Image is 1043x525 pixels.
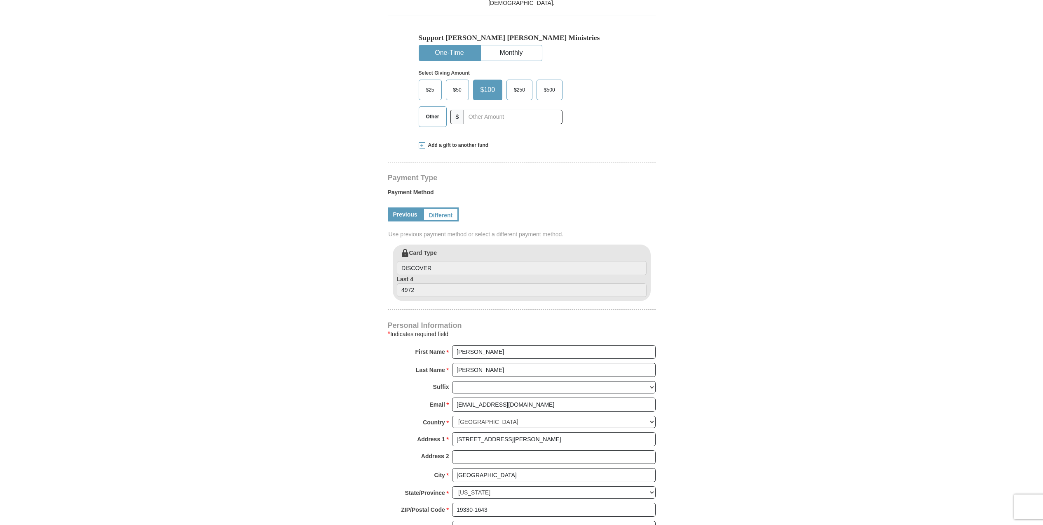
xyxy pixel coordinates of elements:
h4: Payment Type [388,174,656,181]
strong: State/Province [405,487,445,499]
span: Other [422,111,443,123]
span: $100 [476,84,499,96]
strong: Country [423,417,445,428]
label: Card Type [397,249,647,275]
strong: First Name [415,346,445,358]
a: Previous [388,207,423,221]
label: Last 4 [397,275,647,297]
button: One-Time [419,45,480,61]
a: Different [423,207,459,221]
strong: Address 1 [417,433,445,445]
span: $ [450,110,464,124]
h5: Support [PERSON_NAME] [PERSON_NAME] Ministries [419,33,625,42]
strong: Email [430,399,445,410]
div: Indicates required field [388,329,656,339]
label: Payment Method [388,188,656,200]
strong: Select Giving Amount [419,70,470,76]
span: Add a gift to another fund [425,142,489,149]
h4: Personal Information [388,322,656,329]
input: Last 4 [397,283,647,297]
button: Monthly [481,45,542,61]
strong: Last Name [416,364,445,376]
input: Card Type [397,261,647,275]
span: Use previous payment method or select a different payment method. [389,230,656,238]
strong: ZIP/Postal Code [401,504,445,516]
span: $50 [449,84,466,96]
input: Other Amount [464,110,562,124]
span: $500 [540,84,559,96]
span: $25 [422,84,438,96]
span: $250 [510,84,529,96]
strong: Address 2 [421,450,449,462]
strong: Suffix [433,381,449,393]
strong: City [434,469,445,481]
